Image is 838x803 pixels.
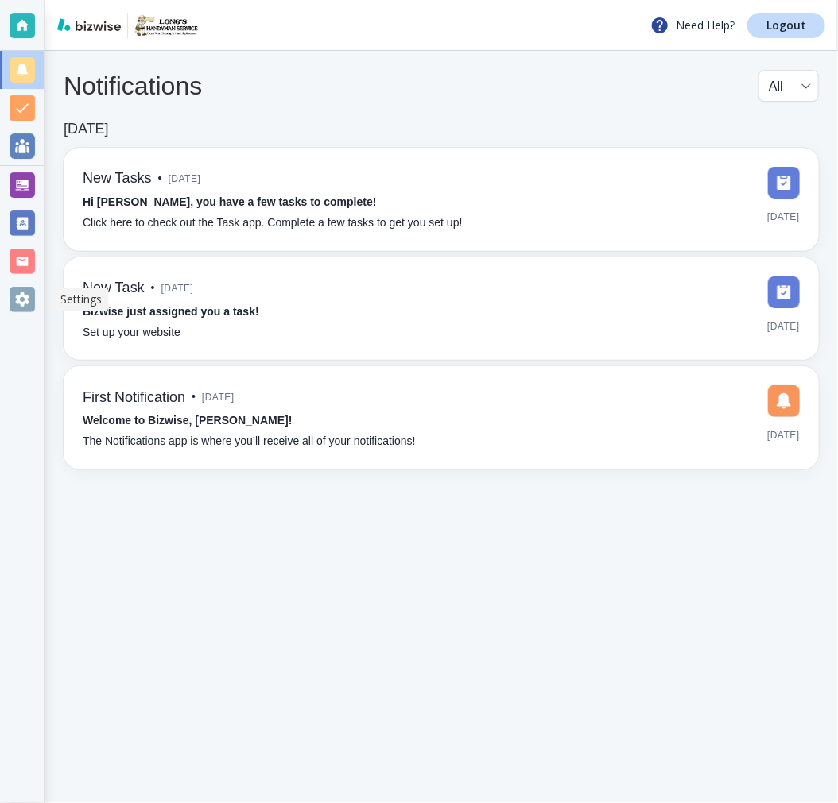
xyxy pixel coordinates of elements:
h6: First Notification [83,389,185,407]
strong: Hi [PERSON_NAME], you have a few tasks to complete! [83,195,377,208]
div: All [769,71,809,101]
h6: New Task [83,280,145,297]
p: Logout [766,20,806,31]
a: New Tasks•[DATE]Hi [PERSON_NAME], you have a few tasks to complete!Click here to check out the Ta... [64,148,819,251]
a: Logout [747,13,825,38]
img: DashboardSidebarTasks.svg [768,276,800,308]
a: New Task•[DATE]Bizwise just assigned you a task!Set up your website[DATE] [64,257,819,361]
img: bizwise [57,18,121,31]
p: The Notifications app is where you’ll receive all of your notifications! [83,433,416,450]
h4: Notifications [64,71,202,101]
h6: [DATE] [64,121,109,138]
span: [DATE] [767,423,800,447]
p: Settings [60,291,102,307]
span: [DATE] [767,315,800,338]
p: • [151,280,155,297]
p: Click here to check out the Task app. Complete a few tasks to get you set up! [83,214,463,232]
img: DashboardSidebarTasks.svg [768,167,800,199]
a: First Notification•[DATE]Welcome to Bizwise, [PERSON_NAME]!The Notifications app is where you’ll ... [64,366,819,469]
strong: Bizwise just assigned you a task! [83,305,259,318]
p: Need Help? [650,16,735,35]
span: [DATE] [169,167,201,191]
span: [DATE] [161,276,194,300]
span: [DATE] [767,205,800,229]
p: Set up your website [83,324,180,342]
img: Long's Handyman Service [134,13,204,38]
h6: New Tasks [83,170,152,187]
p: • [192,388,196,406]
span: [DATE] [202,385,235,409]
img: DashboardSidebarNotification.svg [768,385,800,417]
p: • [158,170,162,187]
strong: Welcome to Bizwise, [PERSON_NAME]! [83,414,292,427]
